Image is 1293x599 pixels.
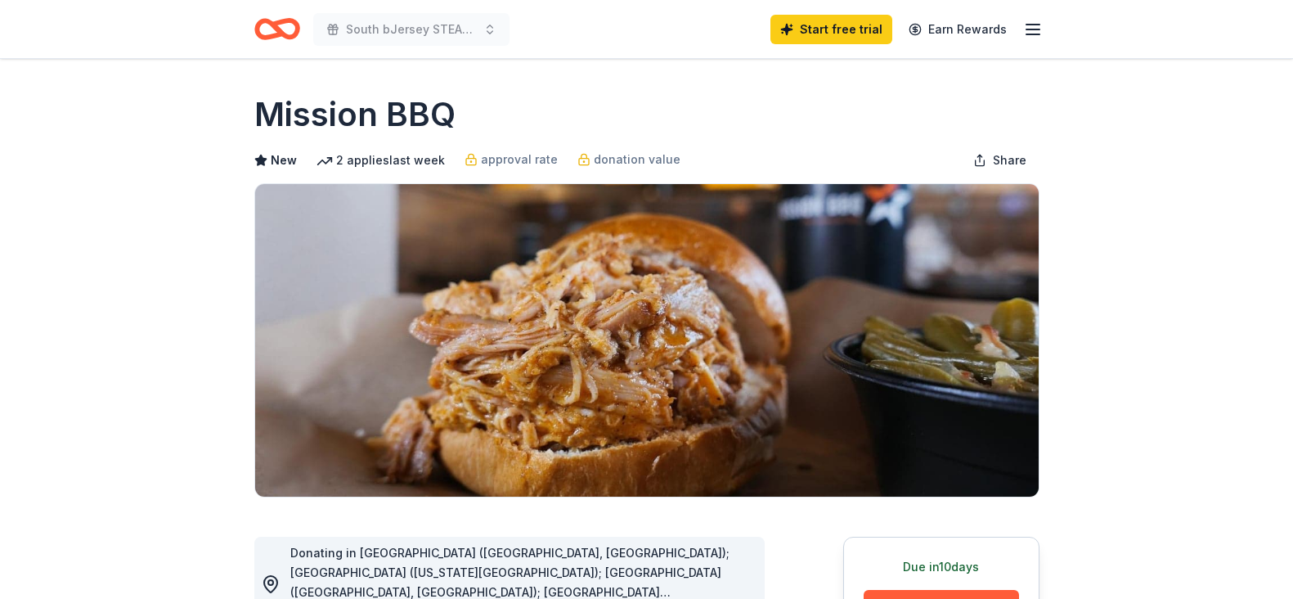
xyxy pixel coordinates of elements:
div: 2 applies last week [317,151,445,170]
span: approval rate [481,150,558,169]
span: South bJersey STEAMFest and 5K Robot Run [346,20,477,39]
a: donation value [577,150,680,169]
span: Share [993,151,1026,170]
h1: Mission BBQ [254,92,456,137]
button: South bJersey STEAMFest and 5K Robot Run [313,13,510,46]
div: Due in 10 days [864,557,1019,577]
a: Start free trial [770,15,892,44]
a: approval rate [465,150,558,169]
button: Share [960,144,1039,177]
a: Home [254,10,300,48]
span: New [271,151,297,170]
a: Earn Rewards [899,15,1017,44]
img: Image for Mission BBQ [255,184,1039,497]
span: donation value [594,150,680,169]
